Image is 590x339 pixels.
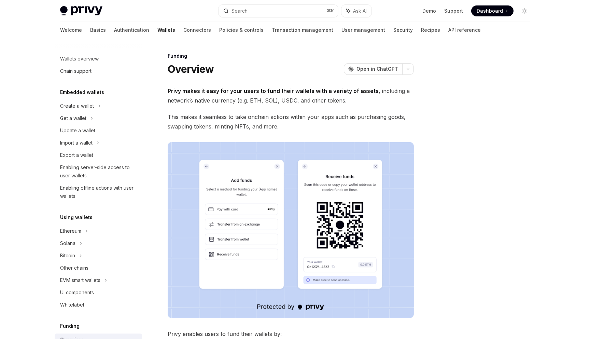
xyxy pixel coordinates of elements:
div: Ethereum [60,227,81,235]
a: Security [393,22,413,38]
h5: Funding [60,322,80,330]
a: UI components [55,286,142,299]
a: User management [341,22,385,38]
span: This makes it seamless to take onchain actions within your apps such as purchasing goods, swappin... [168,112,414,131]
button: Toggle dark mode [519,5,530,16]
h5: Embedded wallets [60,88,104,96]
h5: Using wallets [60,213,93,221]
a: Enabling offline actions with user wallets [55,182,142,202]
a: Connectors [183,22,211,38]
a: Whitelabel [55,299,142,311]
div: Bitcoin [60,252,75,260]
button: Open in ChatGPT [344,63,402,75]
div: Enabling offline actions with user wallets [60,184,138,200]
div: Search... [231,7,251,15]
img: images/Funding.png [168,142,414,318]
div: Update a wallet [60,126,95,135]
a: Dashboard [471,5,514,16]
strong: Privy makes it easy for your users to fund their wallets with a variety of assets [168,87,379,94]
span: Dashboard [477,8,503,14]
div: UI components [60,288,94,297]
div: Import a wallet [60,139,93,147]
span: ⌘ K [327,8,334,14]
span: Ask AI [353,8,367,14]
a: Update a wallet [55,124,142,137]
div: Create a wallet [60,102,94,110]
a: Chain support [55,65,142,77]
div: Chain support [60,67,92,75]
img: light logo [60,6,102,16]
span: Open in ChatGPT [356,66,398,72]
div: Solana [60,239,75,247]
a: Recipes [421,22,440,38]
a: Basics [90,22,106,38]
a: Transaction management [272,22,333,38]
div: Wallets overview [60,55,99,63]
a: Wallets overview [55,53,142,65]
div: EVM smart wallets [60,276,100,284]
button: Search...⌘K [219,5,338,17]
a: Wallets [157,22,175,38]
span: , including a network’s native currency (e.g. ETH, SOL), USDC, and other tokens. [168,86,414,105]
a: Export a wallet [55,149,142,161]
a: Support [444,8,463,14]
div: Get a wallet [60,114,86,122]
h1: Overview [168,63,214,75]
div: Other chains [60,264,88,272]
a: Welcome [60,22,82,38]
div: Enabling server-side access to user wallets [60,163,138,180]
div: Whitelabel [60,301,84,309]
button: Ask AI [341,5,371,17]
a: Policies & controls [219,22,264,38]
span: Privy enables users to fund their wallets by: [168,329,414,339]
a: Authentication [114,22,149,38]
a: Demo [422,8,436,14]
a: Enabling server-side access to user wallets [55,161,142,182]
a: API reference [448,22,481,38]
div: Export a wallet [60,151,93,159]
div: Funding [168,53,414,59]
a: Other chains [55,262,142,274]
